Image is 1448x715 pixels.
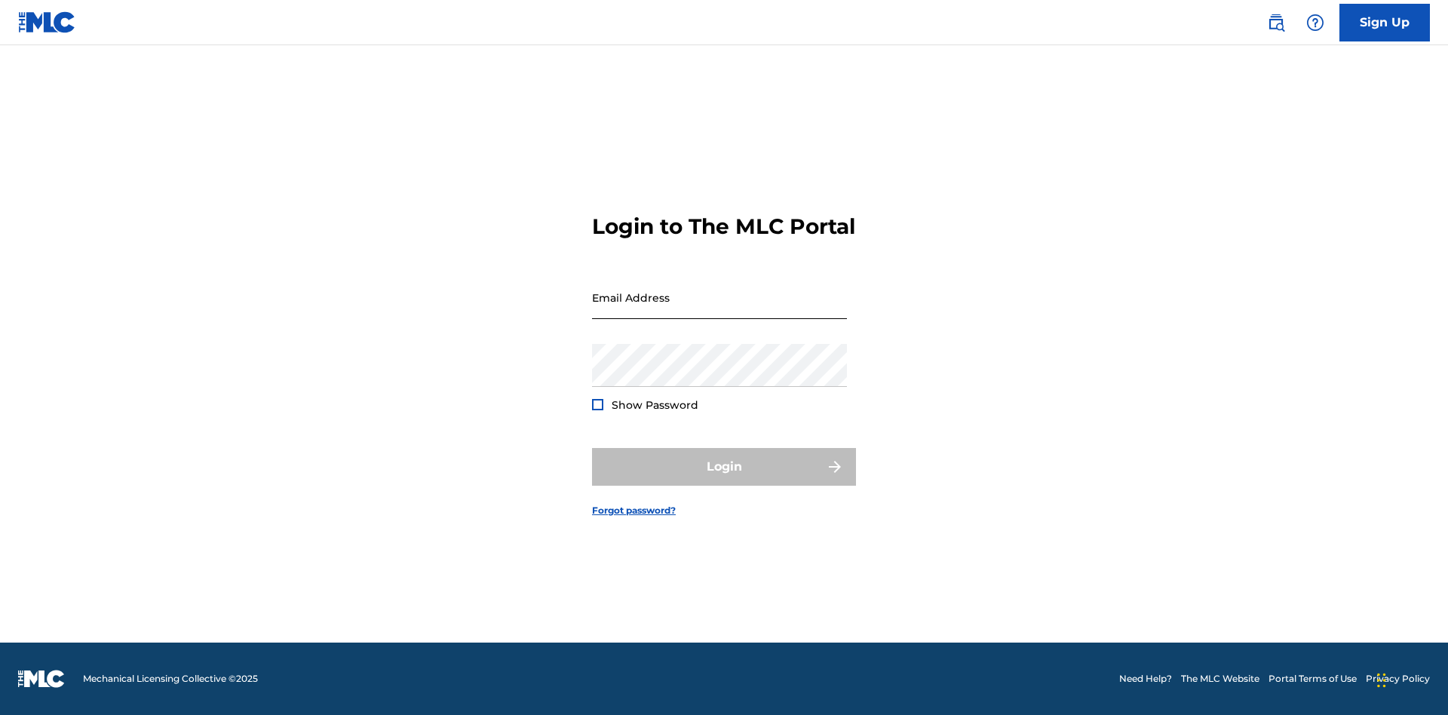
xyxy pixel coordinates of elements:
img: search [1267,14,1285,32]
img: MLC Logo [18,11,76,33]
a: Privacy Policy [1366,672,1430,686]
div: Help [1300,8,1330,38]
iframe: Chat Widget [1373,643,1448,715]
a: Need Help? [1119,672,1172,686]
a: Sign Up [1339,4,1430,41]
a: Forgot password? [592,504,676,517]
span: Mechanical Licensing Collective © 2025 [83,672,258,686]
div: Drag [1377,658,1386,703]
a: Public Search [1261,8,1291,38]
span: Show Password [612,398,698,412]
a: The MLC Website [1181,672,1259,686]
a: Portal Terms of Use [1269,672,1357,686]
h3: Login to The MLC Portal [592,213,855,240]
img: logo [18,670,65,688]
img: help [1306,14,1324,32]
